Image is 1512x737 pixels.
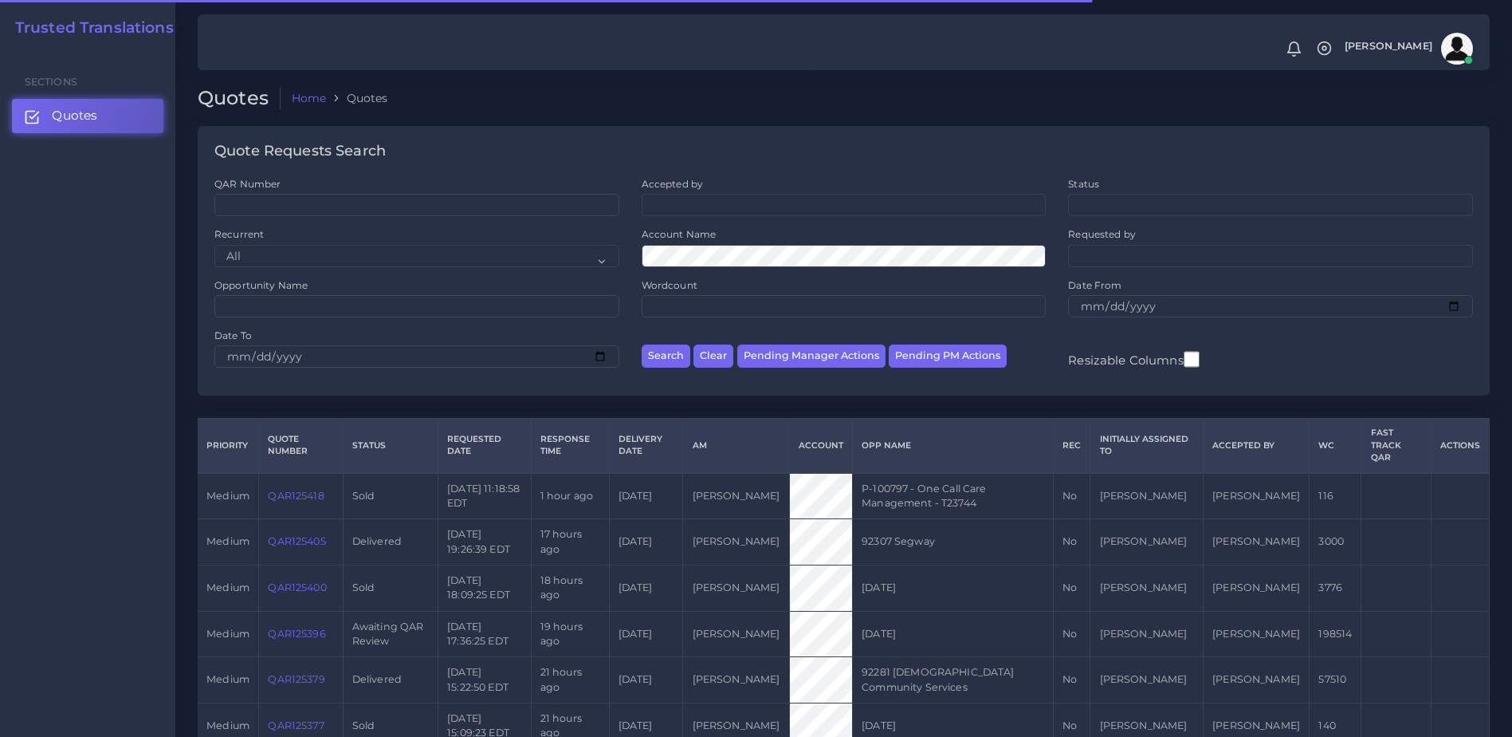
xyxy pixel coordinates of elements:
td: 116 [1310,473,1361,519]
td: 21 hours ago [531,657,609,703]
h2: Quotes [198,87,281,110]
td: Awaiting QAR Review [343,611,438,657]
button: Pending PM Actions [889,345,1007,368]
td: [DATE] 18:09:25 EDT [438,565,532,611]
td: [PERSON_NAME] [1204,565,1310,611]
span: Quotes [52,107,97,124]
a: [PERSON_NAME]avatar [1337,33,1479,65]
td: No [1054,611,1090,657]
a: QAR125400 [268,581,326,593]
label: Date From [1068,278,1121,292]
td: Delivered [343,657,438,703]
td: [PERSON_NAME] [683,611,789,657]
th: REC [1054,419,1090,473]
th: Priority [198,419,259,473]
td: [PERSON_NAME] [1090,657,1204,703]
button: Clear [693,345,733,368]
span: medium [206,535,249,547]
label: Requested by [1068,227,1136,241]
span: Sections [25,76,77,88]
td: 92307 Segway [852,519,1053,566]
label: Date To [214,329,252,342]
td: [DATE] 17:36:25 EDT [438,611,532,657]
th: Quote Number [259,419,343,473]
span: medium [206,490,249,502]
a: QAR125377 [268,719,324,731]
td: [DATE] [609,611,683,657]
th: WC [1310,419,1361,473]
span: medium [206,719,249,731]
td: [PERSON_NAME] [1090,611,1204,657]
th: Actions [1431,419,1489,473]
th: Accepted by [1204,419,1310,473]
span: medium [206,628,249,640]
td: [PERSON_NAME] [1090,565,1204,611]
td: 3776 [1310,565,1361,611]
th: Initially Assigned to [1090,419,1204,473]
td: [DATE] [609,473,683,519]
th: Account [789,419,852,473]
th: Fast Track QAR [1361,419,1431,473]
a: QAR125396 [268,628,325,640]
a: QAR125405 [268,535,325,547]
label: Status [1068,177,1099,191]
a: Home [292,90,327,106]
td: [DATE] 15:22:50 EDT [438,657,532,703]
td: [DATE] 11:18:58 EDT [438,473,532,519]
th: Delivery Date [609,419,683,473]
td: [PERSON_NAME] [1090,473,1204,519]
td: [PERSON_NAME] [683,565,789,611]
td: [PERSON_NAME] [683,657,789,703]
td: [PERSON_NAME] [1204,611,1310,657]
td: 198514 [1310,611,1361,657]
th: Opp Name [852,419,1053,473]
td: 17 hours ago [531,519,609,566]
th: Response Time [531,419,609,473]
th: Status [343,419,438,473]
label: Recurrent [214,227,264,241]
td: 18 hours ago [531,565,609,611]
a: QAR125418 [268,490,324,502]
td: [DATE] 19:26:39 EDT [438,519,532,566]
td: Sold [343,473,438,519]
label: Accepted by [642,177,704,191]
td: 19 hours ago [531,611,609,657]
td: [DATE] [852,611,1053,657]
label: Wordcount [642,278,697,292]
span: medium [206,581,249,593]
td: Sold [343,565,438,611]
td: [DATE] [609,657,683,703]
td: [PERSON_NAME] [1204,473,1310,519]
td: [DATE] [852,565,1053,611]
td: [PERSON_NAME] [1204,657,1310,703]
th: AM [683,419,789,473]
li: Quotes [326,90,387,106]
a: Quotes [12,99,163,132]
a: Trusted Translations [4,19,174,37]
td: No [1054,519,1090,566]
td: Delivered [343,519,438,566]
td: P-100797 - One Call Care Management - T23744 [852,473,1053,519]
label: QAR Number [214,177,281,191]
td: No [1054,565,1090,611]
td: [PERSON_NAME] [1090,519,1204,566]
th: Requested Date [438,419,532,473]
td: 57510 [1310,657,1361,703]
td: 92281 [DEMOGRAPHIC_DATA] Community Services [852,657,1053,703]
td: [DATE] [609,519,683,566]
label: Account Name [642,227,717,241]
button: Pending Manager Actions [737,345,886,368]
img: avatar [1441,33,1473,65]
a: QAR125379 [268,673,324,685]
td: 3000 [1310,519,1361,566]
label: Resizable Columns [1068,349,1199,369]
td: No [1054,473,1090,519]
button: Search [642,345,690,368]
td: No [1054,657,1090,703]
td: 1 hour ago [531,473,609,519]
span: [PERSON_NAME] [1345,41,1432,52]
td: [PERSON_NAME] [683,519,789,566]
td: [DATE] [609,565,683,611]
label: Opportunity Name [214,278,308,292]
